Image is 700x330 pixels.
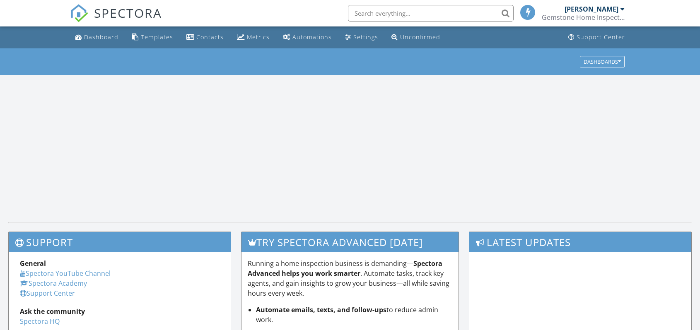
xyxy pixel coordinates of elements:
[247,33,270,41] div: Metrics
[542,13,625,22] div: Gemstone Home Inspections, LLC
[388,30,444,45] a: Unconfirmed
[70,11,162,29] a: SPECTORA
[348,5,514,22] input: Search everything...
[20,317,60,326] a: Spectora HQ
[128,30,176,45] a: Templates
[584,59,621,65] div: Dashboards
[196,33,224,41] div: Contacts
[292,33,332,41] div: Automations
[94,4,162,22] span: SPECTORA
[20,306,220,316] div: Ask the community
[256,305,386,314] strong: Automate emails, texts, and follow-ups
[580,56,625,67] button: Dashboards
[84,33,118,41] div: Dashboard
[565,5,618,13] div: [PERSON_NAME]
[248,259,442,278] strong: Spectora Advanced helps you work smarter
[248,258,452,298] p: Running a home inspection business is demanding— . Automate tasks, track key agents, and gain ins...
[241,232,459,252] h3: Try spectora advanced [DATE]
[72,30,122,45] a: Dashboard
[70,4,88,22] img: The Best Home Inspection Software - Spectora
[353,33,378,41] div: Settings
[469,232,691,252] h3: Latest Updates
[565,30,628,45] a: Support Center
[9,232,231,252] h3: Support
[141,33,173,41] div: Templates
[400,33,440,41] div: Unconfirmed
[183,30,227,45] a: Contacts
[577,33,625,41] div: Support Center
[234,30,273,45] a: Metrics
[280,30,335,45] a: Automations (Basic)
[20,279,87,288] a: Spectora Academy
[342,30,381,45] a: Settings
[20,269,111,278] a: Spectora YouTube Channel
[20,289,75,298] a: Support Center
[256,305,452,325] li: to reduce admin work.
[20,259,46,268] strong: General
